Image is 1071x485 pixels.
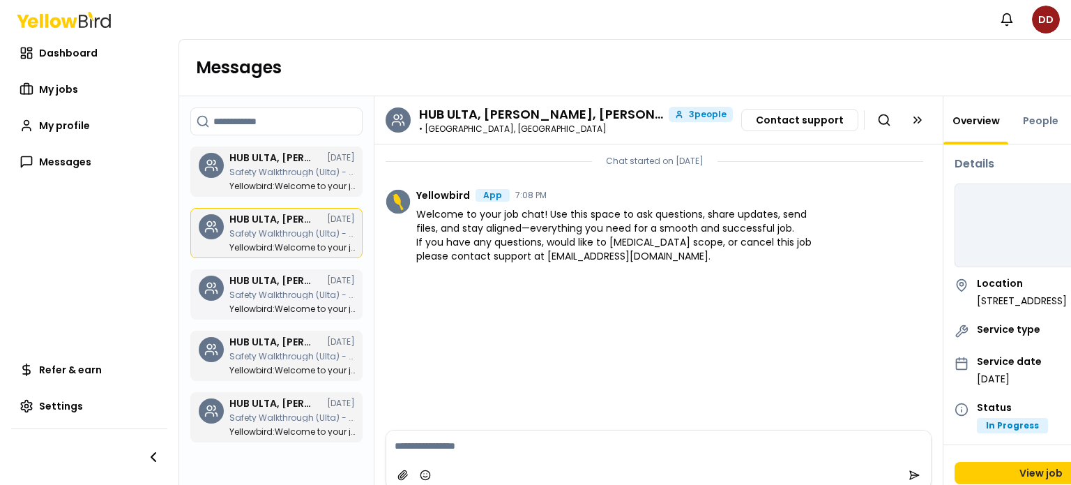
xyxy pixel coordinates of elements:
a: Refer & earn [11,356,167,384]
a: My jobs [11,75,167,103]
span: Dashboard [39,46,98,60]
a: My profile [11,112,167,140]
p: Safety Walkthrough (Ulta) - 245 - Oswego, Prairie Market (5 of 5 jobs) Bundle 24 [229,414,355,422]
span: Refer & earn [39,363,102,377]
a: HUB ULTA, [PERSON_NAME], [PERSON_NAME][DATE]Safety Walkthrough (Ulta) - 7 - [GEOGRAPHIC_DATA], [G... [190,331,363,381]
span: DD [1032,6,1060,33]
time: [DATE] [327,338,355,346]
a: Dashboard [11,39,167,67]
p: [STREET_ADDRESS] [977,294,1067,308]
span: My jobs [39,82,78,96]
p: • [GEOGRAPHIC_DATA], [GEOGRAPHIC_DATA] [419,125,733,133]
h4: Status [977,403,1048,412]
a: Settings [11,392,167,420]
p: Welcome to your job chat! Use this space to ask questions, share updates, send files, and stay al... [229,428,355,436]
a: HUB ULTA, [PERSON_NAME], [PERSON_NAME][DATE]Safety Walkthrough (Ulta) - 245 - [GEOGRAPHIC_DATA], ... [190,392,363,442]
a: People [1015,114,1067,128]
h3: HUB ULTA, David Deplaris, Bayyinah Francies [229,276,313,285]
span: Messages [39,155,91,169]
p: Welcome to your job chat! Use this space to ask questions, share updates, send files, and stay al... [229,244,355,252]
time: 7:08 PM [515,191,547,200]
p: Welcome to your job chat! Use this space to ask questions, share updates, send files, and stay al... [229,305,355,313]
span: 3 people [689,110,727,119]
p: [DATE] [977,372,1042,386]
h4: Location [977,278,1067,288]
div: App [476,189,510,202]
span: My profile [39,119,90,133]
a: HUB ULTA, [PERSON_NAME], [PERSON_NAME][DATE]Safety Walkthrough (Ulta) - 90 - [GEOGRAPHIC_DATA], [... [190,208,363,258]
p: Welcome to your job chat! Use this space to ask questions, share updates, send files, and stay al... [229,366,355,375]
p: Welcome to your job chat! Use this space to ask questions, share updates, send files, and stay al... [229,182,355,191]
a: Messages [11,148,167,176]
button: Contact support [741,109,858,131]
div: In Progress [977,418,1048,433]
time: [DATE] [327,215,355,223]
span: Settings [39,399,83,413]
p: Safety Walkthrough (Ulta) - 7 - Orland Park, Lakeview Plaza (2 of 5 jobs) Bundle 24 [229,352,355,361]
h3: HUB ULTA, David Deplaris, Bayyinah Francies [229,153,313,163]
time: [DATE] [327,154,355,162]
h3: HUB ULTA, David Deplaris, Bayyinah Francies [229,214,313,224]
time: [DATE] [327,276,355,285]
p: Chat started on [DATE] [606,156,704,167]
h4: Service date [977,357,1042,366]
h3: HUB ULTA, David Deplaris, Bayyinah Francies [419,108,663,121]
p: Safety Walkthrough (Ulta) - 90 - Naperville, West Ridge Court (4 of 5 jobs) Bundle 24 [229,230,355,238]
h3: HUB ULTA, David Deplaris, Bayyinah Francies [229,398,313,408]
p: Safety Walkthrough (Ulta) - 269 - Bolingbrook, The Promenade at Bolingbrook (3 of 5 jobs) Bundle 24 [229,168,355,177]
div: Chat messages [374,144,943,430]
h3: HUB ULTA, David Deplaris, Bayyinah Francies [229,337,313,347]
span: Welcome to your job chat! Use this space to ask questions, share updates, send files, and stay al... [416,207,819,263]
h4: Service type [977,324,1040,334]
a: HUB ULTA, [PERSON_NAME], [PERSON_NAME][DATE]Safety Walkthrough (Ulta) - 12 - [PERSON_NAME], [GEOG... [190,269,363,320]
a: HUB ULTA, [PERSON_NAME], [PERSON_NAME][DATE]Safety Walkthrough (Ulta) - 269 - [GEOGRAPHIC_DATA], ... [190,147,363,197]
p: Safety Walkthrough (Ulta) - 12 - Hodgkins, The Quarry Shopping Center (1 of 5 jobs) Bundle 24 [229,291,355,299]
time: [DATE] [327,399,355,408]
a: Overview [944,114,1008,128]
span: Yellowbird [416,191,470,200]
